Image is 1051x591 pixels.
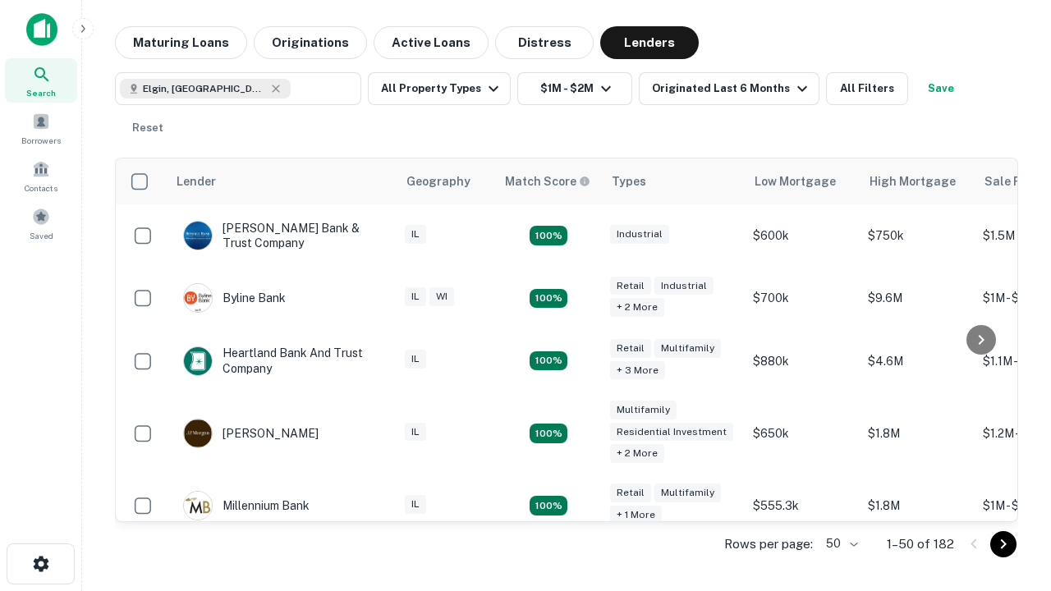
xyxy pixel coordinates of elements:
a: Borrowers [5,106,77,150]
div: Multifamily [610,401,677,419]
td: $1.8M [860,474,975,537]
img: picture [184,347,212,375]
td: $600k [745,204,860,267]
div: Multifamily [654,339,721,358]
td: $1.8M [860,392,975,475]
img: picture [184,222,212,250]
div: Matching Properties: 19, hasApolloMatch: undefined [530,351,567,371]
img: capitalize-icon.png [26,13,57,46]
span: Borrowers [21,134,61,147]
button: Maturing Loans [115,26,247,59]
img: picture [184,419,212,447]
div: IL [405,225,426,244]
div: IL [405,423,426,442]
h6: Match Score [505,172,587,190]
div: Low Mortgage [755,172,836,191]
img: picture [184,284,212,312]
div: IL [405,287,426,306]
div: Types [612,172,646,191]
img: picture [184,492,212,520]
td: $750k [860,204,975,267]
div: Originated Last 6 Months [652,79,812,98]
div: Retail [610,277,651,295]
td: $555.3k [745,474,860,537]
div: IL [405,350,426,369]
div: + 2 more [610,298,664,317]
div: Industrial [654,277,714,295]
button: Originations [254,26,367,59]
div: Matching Properties: 19, hasApolloMatch: undefined [530,289,567,309]
div: IL [405,495,426,514]
button: Active Loans [374,26,489,59]
td: $650k [745,392,860,475]
button: Reset [122,112,174,144]
p: Rows per page: [724,534,813,554]
div: WI [429,287,454,306]
div: Multifamily [654,483,721,502]
button: Go to next page [990,531,1017,557]
div: Millennium Bank [183,491,310,520]
span: Search [26,86,56,99]
td: $9.6M [860,267,975,329]
span: Contacts [25,181,57,195]
div: Lender [177,172,216,191]
a: Saved [5,201,77,245]
button: Originated Last 6 Months [639,72,819,105]
button: All Property Types [368,72,511,105]
div: [PERSON_NAME] Bank & Trust Company [183,221,380,250]
th: High Mortgage [860,158,975,204]
div: Byline Bank [183,283,286,313]
a: Contacts [5,153,77,198]
div: Matching Properties: 25, hasApolloMatch: undefined [530,424,567,443]
th: Capitalize uses an advanced AI algorithm to match your search with the best lender. The match sco... [495,158,602,204]
th: Types [602,158,745,204]
td: $4.6M [860,329,975,392]
div: Retail [610,483,651,502]
button: $1M - $2M [517,72,632,105]
iframe: Chat Widget [969,407,1051,486]
div: [PERSON_NAME] [183,419,319,448]
th: Geography [397,158,495,204]
button: Lenders [600,26,699,59]
div: Matching Properties: 16, hasApolloMatch: undefined [530,496,567,515]
td: $880k [745,329,860,392]
th: Low Mortgage [745,158,860,204]
span: Elgin, [GEOGRAPHIC_DATA], [GEOGRAPHIC_DATA] [143,81,266,96]
span: Saved [30,229,53,242]
div: Industrial [610,225,669,244]
button: All Filters [826,72,908,105]
button: Save your search to get updates of matches that match your search criteria. [915,72,967,105]
div: Retail [610,339,651,358]
th: Lender [167,158,397,204]
a: Search [5,58,77,103]
div: High Mortgage [870,172,956,191]
div: Heartland Bank And Trust Company [183,346,380,375]
div: Geography [406,172,470,191]
div: Matching Properties: 28, hasApolloMatch: undefined [530,226,567,245]
div: + 3 more [610,361,665,380]
div: + 1 more [610,506,662,525]
button: Distress [495,26,594,59]
p: 1–50 of 182 [887,534,954,554]
div: Residential Investment [610,423,733,442]
td: $700k [745,267,860,329]
div: + 2 more [610,444,664,463]
div: 50 [819,532,861,556]
div: Capitalize uses an advanced AI algorithm to match your search with the best lender. The match sco... [505,172,590,190]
